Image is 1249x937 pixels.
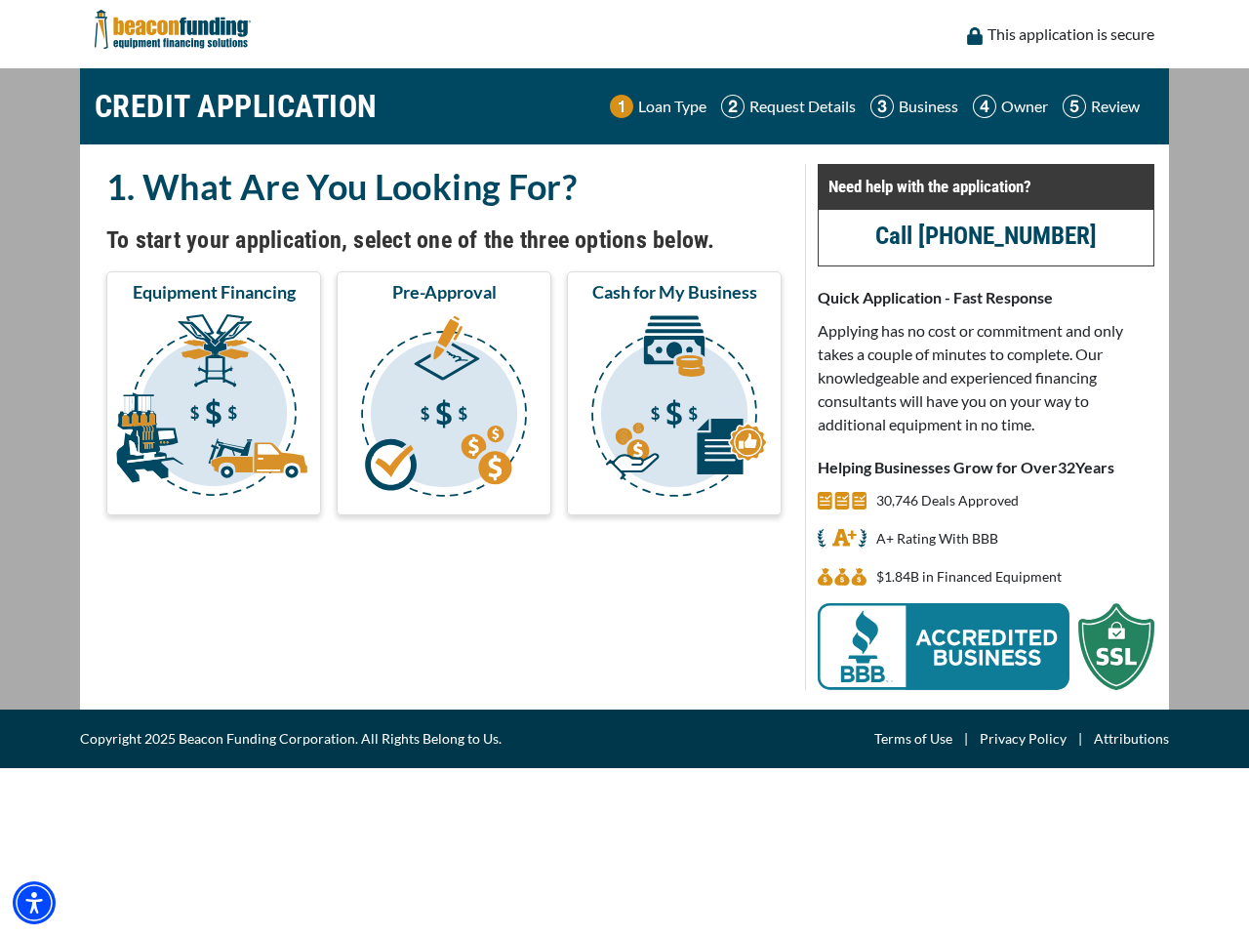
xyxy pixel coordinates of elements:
[876,565,1062,589] p: $1,840,700,327 in Financed Equipment
[341,311,547,507] img: Pre-Approval
[967,27,983,45] img: lock icon to convery security
[13,881,56,924] div: Accessibility Menu
[875,222,1097,250] a: Call [PHONE_NUMBER]
[818,603,1154,690] img: BBB Acredited Business and SSL Protection
[567,271,782,515] button: Cash for My Business
[952,727,980,751] span: |
[876,527,998,550] p: A+ Rating With BBB
[973,95,996,118] img: Step 4
[133,280,296,304] span: Equipment Financing
[818,286,1154,309] p: Quick Application - Fast Response
[828,175,1144,198] p: Need help with the application?
[980,727,1067,751] a: Privacy Policy
[899,95,958,118] p: Business
[592,280,757,304] span: Cash for My Business
[337,271,551,515] button: Pre-Approval
[870,95,894,118] img: Step 3
[1091,95,1140,118] p: Review
[1058,458,1075,476] span: 32
[95,78,378,135] h1: CREDIT APPLICATION
[749,95,856,118] p: Request Details
[392,280,497,304] span: Pre-Approval
[80,727,502,751] span: Copyright 2025 Beacon Funding Corporation. All Rights Belong to Us.
[818,319,1154,436] p: Applying has no cost or commitment and only takes a couple of minutes to complete. Our knowledgea...
[106,164,782,209] h2: 1. What Are You Looking For?
[1063,95,1086,118] img: Step 5
[106,224,782,257] h4: To start your application, select one of the three options below.
[721,95,745,118] img: Step 2
[1067,727,1094,751] span: |
[1094,727,1169,751] a: Attributions
[818,456,1154,479] p: Helping Businesses Grow for Over Years
[874,727,952,751] a: Terms of Use
[610,95,633,118] img: Step 1
[571,311,778,507] img: Cash for My Business
[876,489,1019,512] p: 30,746 Deals Approved
[638,95,706,118] p: Loan Type
[106,271,321,515] button: Equipment Financing
[1001,95,1048,118] p: Owner
[987,22,1154,46] p: This application is secure
[110,311,317,507] img: Equipment Financing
